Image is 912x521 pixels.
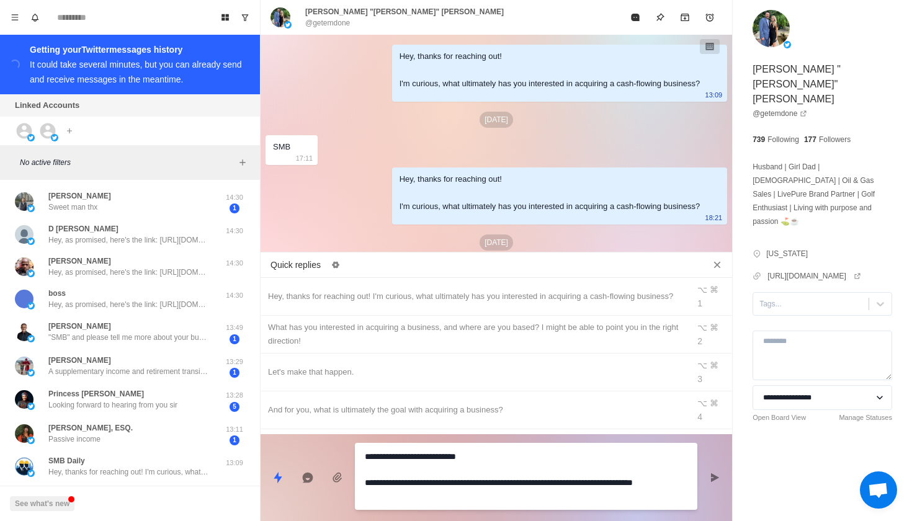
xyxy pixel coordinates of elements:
img: picture [15,457,34,476]
p: Hey, as promised, here's the link: [URL][DOMAIN_NAME] P.S.: If you want to buy a "boring" busines... [48,299,210,310]
button: Send message [702,465,727,490]
div: Let's make that happen. [268,365,681,379]
span: 1 [230,435,239,445]
p: Hey, as promised, here's the link: [URL][DOMAIN_NAME] P.S.: If you want to buy a "boring" busines... [48,267,210,278]
button: Pin [648,5,673,30]
button: Add media [325,465,350,490]
div: ⌥ ⌘ 2 [697,321,725,348]
div: Hey, thanks for reaching out! I'm curious, what ultimately has you interested in acquiring a cash... [268,290,681,303]
span: 1 [230,334,239,344]
img: picture [27,335,35,342]
p: Quick replies [270,259,321,272]
p: 13:29 [219,357,250,367]
div: Getting your Twitter messages history [30,42,245,57]
p: Following [767,134,799,145]
img: picture [15,357,34,375]
div: ⌥ ⌘ 1 [697,283,725,310]
div: SMB [273,140,290,154]
img: picture [15,225,34,244]
img: picture [15,290,34,308]
p: SMB Daily [48,455,85,466]
img: picture [753,10,790,47]
div: What has you interested in acquiring a business, and where are you based? I might be able to poin... [268,321,681,348]
p: [PERSON_NAME], ESQ. [48,422,133,434]
p: 13:49 [219,323,250,333]
p: Husband | Girl Dad | [DEMOGRAPHIC_DATA] | Oil & Gas Sales | LivePure Brand Partner | Golf Enthusi... [753,160,892,228]
button: Close quick replies [707,255,727,275]
img: picture [15,192,34,211]
p: [PERSON_NAME] [48,355,111,366]
img: picture [51,134,58,141]
button: Mark as read [623,5,648,30]
button: Show unread conversations [235,7,255,27]
img: picture [15,390,34,409]
div: It could take several minutes, but you can already send and receive messages in the meantime. [30,60,242,84]
p: boss [48,288,66,299]
p: [DATE] [480,112,513,128]
img: picture [27,437,35,444]
img: picture [27,134,35,141]
p: D [PERSON_NAME] [48,223,118,234]
a: @getemdone [753,108,807,119]
a: [URL][DOMAIN_NAME] [767,270,861,282]
img: picture [270,7,290,27]
p: 13:11 [219,424,250,435]
p: 14:30 [219,290,250,301]
a: Open Board View [753,412,806,423]
p: [US_STATE] [766,248,808,259]
span: 1 [230,368,239,378]
p: [DATE] [480,234,513,251]
span: 5 [230,402,239,412]
div: Hey, thanks for reaching out! I'm curious, what ultimately has you interested in acquiring a cash... [400,172,700,213]
img: picture [27,302,35,309]
button: Quick replies [266,465,290,490]
button: Add reminder [697,5,722,30]
button: Archive [673,5,697,30]
p: Linked Accounts [15,99,79,112]
p: Sweet man thx [48,202,97,213]
div: ⌥ ⌘ 4 [697,396,725,424]
p: Hey, thanks for reaching out! I'm curious, what ultimately has you interested in acquiring a cash... [48,466,210,478]
div: Hey, thanks for reaching out! I'm curious, what ultimately has you interested in acquiring a cash... [400,50,700,91]
img: picture [15,424,34,443]
button: Add filters [235,155,250,170]
p: [PERSON_NAME] "[PERSON_NAME]" [PERSON_NAME] [305,6,504,17]
div: ⌥ ⌘ 3 [697,358,725,386]
img: picture [784,41,791,48]
img: picture [27,369,35,376]
button: Add account [62,123,77,138]
img: picture [27,403,35,410]
a: Open chat [860,471,897,509]
p: 17:11 [296,151,313,165]
p: 13:28 [219,390,250,401]
button: Notifications [25,7,45,27]
a: Manage Statuses [839,412,892,423]
p: "SMB" and please tell me more about your business portfolio. Thanks, best, [PERSON_NAME] [48,332,210,343]
p: Princess [PERSON_NAME] [48,388,144,399]
p: Passive income [48,434,101,445]
p: [PERSON_NAME] [48,190,111,202]
p: 13:09 [219,458,250,468]
span: 1 [230,203,239,213]
img: picture [27,470,35,477]
img: picture [27,205,35,212]
p: [PERSON_NAME] [48,256,111,267]
img: picture [284,21,292,29]
p: [PERSON_NAME] "[PERSON_NAME]" [PERSON_NAME] [753,62,892,107]
p: 739 [753,134,765,145]
p: No active filters [20,157,235,168]
p: @getemdone [305,17,350,29]
button: Reply with AI [295,465,320,490]
p: A supplementary income and retirement transition [PERSON_NAME] my teaching job [48,366,210,377]
button: Board View [215,7,235,27]
p: Looking forward to hearing from you sir [48,399,177,411]
p: Hey, as promised, here's the link: [URL][DOMAIN_NAME] P.S.: If you want to buy a "boring" busines... [48,234,210,246]
p: 13:09 [705,88,723,102]
p: 14:30 [219,192,250,203]
p: [PERSON_NAME] [48,321,111,332]
img: picture [15,257,34,276]
p: 18:21 [705,211,723,225]
button: Edit quick replies [326,255,346,275]
p: 14:30 [219,226,250,236]
p: 177 [804,134,816,145]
